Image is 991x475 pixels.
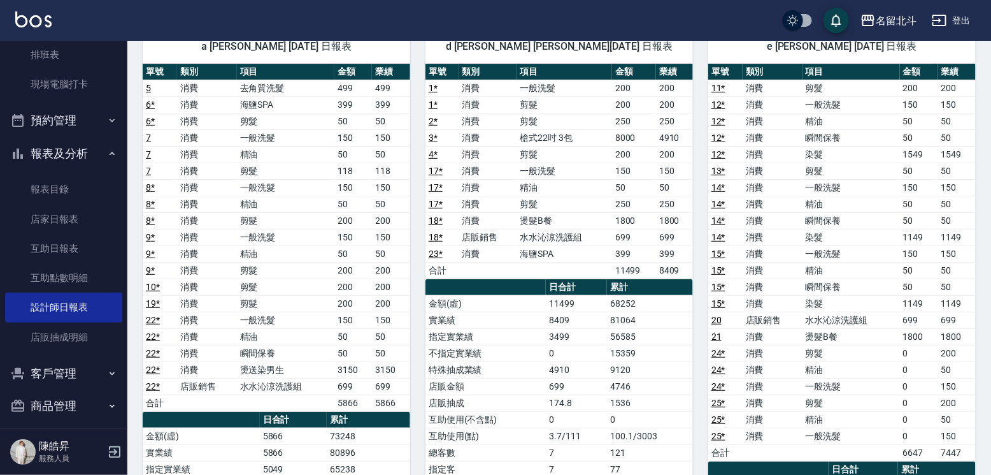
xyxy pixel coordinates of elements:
td: 1149 [938,229,976,245]
td: 8000 [612,129,656,146]
td: 1536 [607,395,693,411]
td: 200 [372,295,410,312]
td: 150 [900,245,938,262]
td: 0 [607,411,693,428]
td: 80896 [327,444,410,461]
td: 50 [334,146,373,163]
td: 水水沁涼洗護組 [237,378,334,395]
a: 現場電腦打卡 [5,69,122,99]
td: 消費 [459,163,517,179]
td: 剪髮 [517,113,612,129]
td: 消費 [743,113,802,129]
button: save [823,8,849,33]
td: 699 [334,378,373,395]
td: 消費 [177,229,237,245]
td: 118 [334,163,373,179]
td: 精油 [802,196,900,212]
span: d [PERSON_NAME] [PERSON_NAME][DATE] 日報表 [441,40,678,53]
td: 一般洗髮 [517,163,612,179]
td: 槍式22吋 3包 [517,129,612,146]
td: 店販金額 [425,378,546,395]
td: 118 [372,163,410,179]
th: 累計 [607,279,693,296]
td: 73248 [327,428,410,444]
td: 699 [900,312,938,328]
td: 精油 [237,245,334,262]
td: 精油 [802,362,900,378]
td: 150 [334,129,373,146]
td: 0 [546,411,607,428]
td: 4746 [607,378,693,395]
button: 客戶管理 [5,357,122,390]
a: 排班表 [5,40,122,69]
td: 剪髮 [237,212,334,229]
td: 0 [900,428,938,444]
td: 699 [656,229,693,245]
td: 150 [938,378,976,395]
td: 499 [334,80,373,96]
td: 金額(虛) [425,295,546,312]
td: 消費 [177,80,237,96]
td: 200 [612,146,656,163]
th: 金額 [900,64,938,80]
span: a [PERSON_NAME] [DATE] 日報表 [158,40,395,53]
td: 消費 [459,80,517,96]
th: 日合計 [546,279,607,296]
td: 精油 [802,113,900,129]
td: 399 [372,96,410,113]
th: 累計 [327,412,410,428]
td: 消費 [177,362,237,378]
td: 消費 [743,378,802,395]
th: 類別 [177,64,237,80]
td: 消費 [743,80,802,96]
td: 1549 [900,146,938,163]
td: 50 [900,279,938,295]
td: 消費 [177,295,237,312]
td: 剪髮 [802,395,900,411]
td: 瞬間保養 [237,345,334,362]
td: 200 [938,395,976,411]
td: 200 [900,80,938,96]
td: 9120 [607,362,693,378]
td: 消費 [459,245,517,262]
td: 50 [372,196,410,212]
td: 150 [372,229,410,245]
a: 互助日報表 [5,234,122,263]
td: 剪髮 [517,146,612,163]
td: 消費 [177,179,237,196]
td: 399 [656,245,693,262]
td: 消費 [459,179,517,196]
td: 互助使用(點) [425,428,546,444]
td: 100.1/3003 [607,428,693,444]
a: 21 [711,332,722,342]
td: 56585 [607,328,693,345]
td: 剪髮 [237,279,334,295]
td: 消費 [177,328,237,345]
td: 消費 [743,428,802,444]
td: 200 [938,345,976,362]
td: 50 [372,345,410,362]
td: 消費 [177,262,237,279]
button: 報表及分析 [5,137,122,170]
td: 消費 [743,328,802,345]
td: 精油 [237,328,334,345]
td: 一般洗髮 [237,229,334,245]
td: 150 [334,179,373,196]
td: 消費 [177,196,237,212]
td: 剪髮 [237,113,334,129]
td: 699 [612,229,656,245]
td: 消費 [743,212,802,229]
td: 消費 [177,113,237,129]
a: 店家日報表 [5,205,122,234]
button: 登出 [927,9,976,33]
td: 50 [372,245,410,262]
p: 服務人員 [39,453,104,464]
td: 消費 [743,395,802,411]
td: 200 [372,212,410,229]
td: 消費 [743,279,802,295]
td: 剪髮 [517,96,612,113]
td: 399 [612,245,656,262]
td: 50 [900,196,938,212]
td: 店販抽成 [425,395,546,411]
td: 一般洗髮 [802,428,900,444]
